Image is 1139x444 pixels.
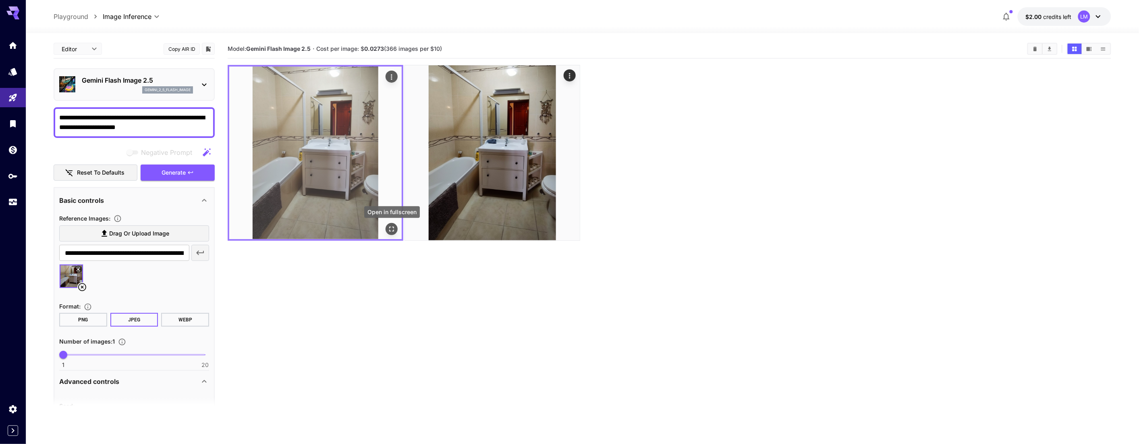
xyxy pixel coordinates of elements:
div: Clear ImagesDownload All [1027,43,1058,55]
span: Format : [59,303,81,310]
button: Reset to defaults [54,165,137,181]
div: Library [8,119,18,129]
div: LM [1078,10,1090,23]
span: Cost per image: $ (366 images per $10) [317,45,442,52]
span: Image Inference [103,12,151,21]
div: Wallet [8,145,18,155]
b: Gemini Flash Image 2.5 [246,45,311,52]
div: Home [8,40,18,50]
span: credits left [1044,13,1072,20]
button: Copy AIR ID [164,43,200,55]
p: gemini_2_5_flash_image [145,87,191,93]
div: Show images in grid viewShow images in video viewShow images in list view [1067,43,1111,55]
button: Clear Images [1028,44,1042,54]
div: Usage [8,197,18,207]
button: $1.9988LM [1018,7,1111,26]
label: Drag or upload image [59,225,209,242]
img: Z [229,67,402,239]
button: Show images in video view [1082,44,1096,54]
div: Models [8,67,18,77]
span: Generate [162,168,186,178]
button: PNG [59,313,107,327]
div: Advanced controls [59,391,209,429]
div: Actions [564,69,576,81]
nav: breadcrumb [54,12,103,21]
p: Advanced controls [59,377,119,386]
a: Playground [54,12,88,21]
span: Reference Images : [59,215,110,222]
span: 20 [201,361,209,369]
p: Basic controls [59,196,104,205]
div: Settings [8,404,18,414]
span: $2.00 [1026,13,1044,20]
span: Negative Prompt [141,148,192,157]
div: Open in fullscreen [386,223,398,235]
span: Negative prompts are not compatible with the selected model. [125,147,199,157]
div: Open in fullscreen [364,206,420,218]
p: · [313,44,315,54]
p: Gemini Flash Image 2.5 [82,75,193,85]
button: Download All [1043,44,1057,54]
button: Show images in grid view [1068,44,1082,54]
div: Actions [386,71,398,83]
span: Model: [228,45,311,52]
button: Generate [141,165,215,181]
div: Advanced controls [59,372,209,391]
span: Number of images : 1 [59,338,115,345]
b: 0.0273 [365,45,384,52]
button: Show images in list view [1096,44,1110,54]
button: Upload a reference image to guide the result. This is needed for Image-to-Image or Inpainting. Su... [110,215,125,223]
button: Add to library [205,44,212,54]
div: $1.9988 [1026,13,1072,21]
span: 1 [62,361,64,369]
button: Choose the file format for the output image. [81,303,95,311]
span: Editor [62,45,87,53]
div: API Keys [8,171,18,181]
div: Playground [8,93,18,103]
span: Drag or upload image [109,229,169,239]
button: WEBP [161,313,209,327]
button: Specify how many images to generate in a single request. Each image generation will be charged se... [115,338,129,346]
img: 9k= [405,65,580,240]
button: Expand sidebar [8,425,18,436]
div: Gemini Flash Image 2.5gemini_2_5_flash_image [59,72,209,97]
button: JPEG [110,313,158,327]
div: Basic controls [59,191,209,210]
